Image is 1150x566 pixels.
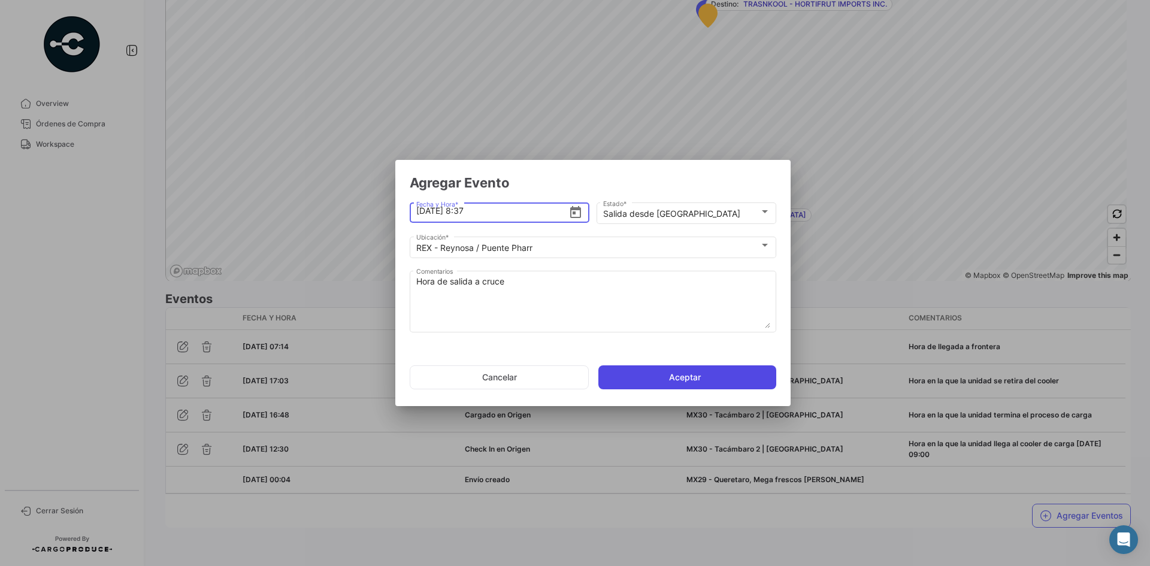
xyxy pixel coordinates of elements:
[410,174,776,191] h2: Agregar Evento
[410,365,589,389] button: Cancelar
[1109,525,1138,554] div: Abrir Intercom Messenger
[416,190,569,232] input: Seleccionar una fecha
[598,365,776,389] button: Aceptar
[416,243,532,253] mat-select-trigger: REX - Reynosa / Puente Pharr
[568,205,583,218] button: Open calendar
[603,208,740,219] mat-select-trigger: Salida desde [GEOGRAPHIC_DATA]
